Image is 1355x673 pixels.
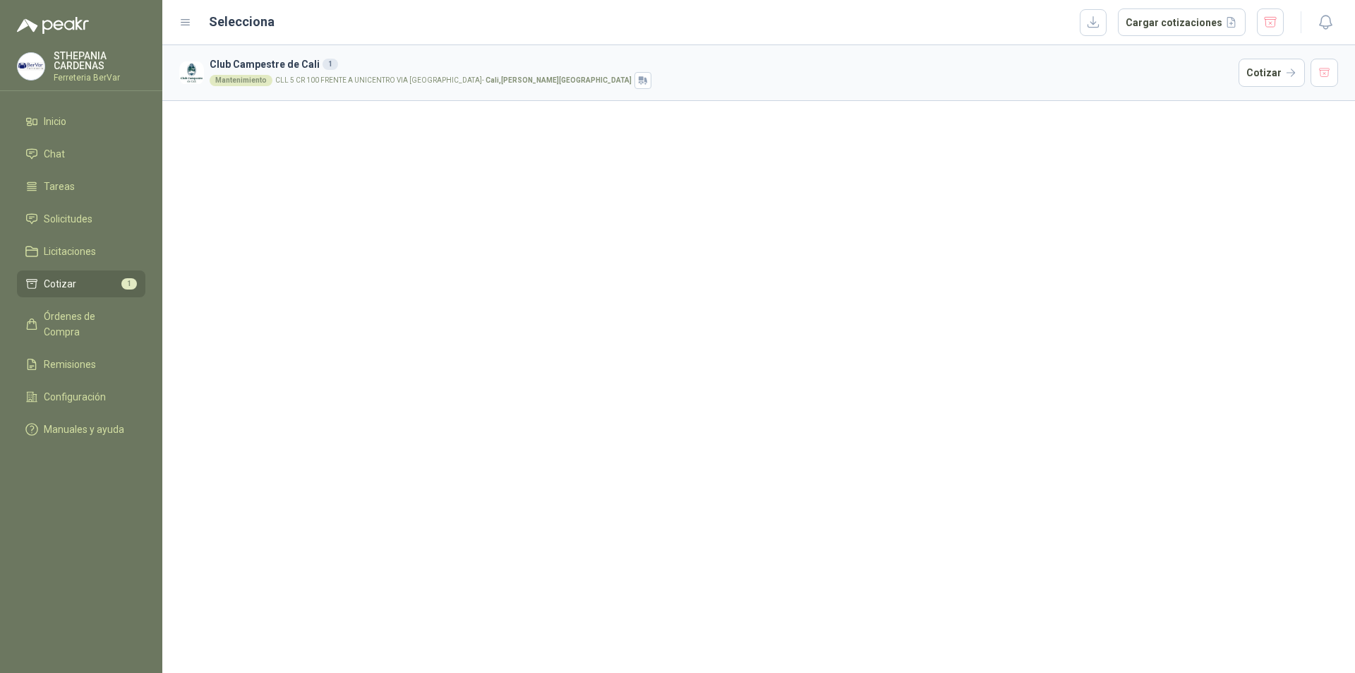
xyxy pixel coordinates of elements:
[44,389,106,405] span: Configuración
[18,53,44,80] img: Company Logo
[17,270,145,297] a: Cotizar1
[54,73,145,82] p: Ferreteria BerVar
[44,146,65,162] span: Chat
[44,244,96,259] span: Licitaciones
[17,108,145,135] a: Inicio
[44,114,66,129] span: Inicio
[209,12,275,32] h2: Selecciona
[121,278,137,290] span: 1
[17,238,145,265] a: Licitaciones
[210,56,1233,72] h3: Club Campestre de Cali
[17,303,145,345] a: Órdenes de Compra
[486,76,632,84] strong: Cali , [PERSON_NAME][GEOGRAPHIC_DATA]
[44,357,96,372] span: Remisiones
[1239,59,1305,87] button: Cotizar
[210,75,272,86] div: Mantenimiento
[17,383,145,410] a: Configuración
[1118,8,1246,37] button: Cargar cotizaciones
[44,211,92,227] span: Solicitudes
[275,77,632,84] p: CLL 5 CR 100 FRENTE A UNICENTRO VIA [GEOGRAPHIC_DATA] -
[17,17,89,34] img: Logo peakr
[44,422,124,437] span: Manuales y ayuda
[17,416,145,443] a: Manuales y ayuda
[44,276,76,292] span: Cotizar
[17,173,145,200] a: Tareas
[17,351,145,378] a: Remisiones
[54,51,145,71] p: STHEPANIA CARDENAS
[179,61,204,85] img: Company Logo
[44,309,132,340] span: Órdenes de Compra
[44,179,75,194] span: Tareas
[17,206,145,232] a: Solicitudes
[323,59,338,70] div: 1
[17,141,145,167] a: Chat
